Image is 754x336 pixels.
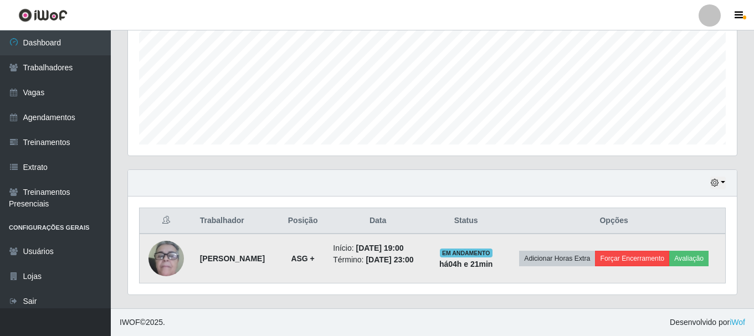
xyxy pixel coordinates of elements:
th: Opções [502,208,725,234]
time: [DATE] 23:00 [366,255,413,264]
li: Término: [333,254,423,266]
span: EM ANDAMENTO [440,249,493,257]
img: CoreUI Logo [18,8,68,22]
button: Forçar Encerramento [595,251,669,266]
span: IWOF [120,318,140,327]
button: Adicionar Horas Extra [519,251,595,266]
th: Data [326,208,429,234]
strong: ASG + [291,254,314,263]
a: iWof [730,318,745,327]
time: [DATE] 19:00 [356,244,404,252]
th: Posição [279,208,326,234]
span: © 2025 . [120,317,165,328]
strong: há 04 h e 21 min [439,260,493,268]
img: 1705182808004.jpeg [148,222,184,295]
span: Desenvolvido por [670,317,745,328]
th: Status [429,208,502,234]
strong: [PERSON_NAME] [200,254,265,263]
button: Avaliação [669,251,709,266]
th: Trabalhador [193,208,279,234]
li: Início: [333,242,423,254]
